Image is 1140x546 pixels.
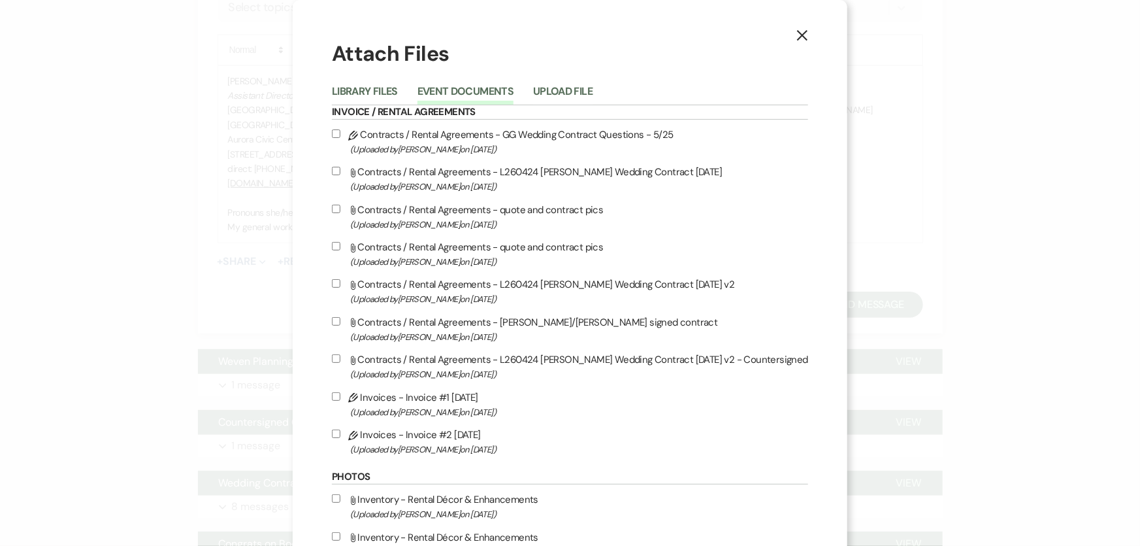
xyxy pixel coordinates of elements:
span: (Uploaded by [PERSON_NAME] on [DATE] ) [350,330,808,345]
label: Contracts / Rental Agreements - L260424 [PERSON_NAME] Wedding Contract [DATE] v2 [332,276,808,307]
h6: Invoice / Rental Agreements [332,105,808,120]
label: Contracts / Rental Agreements - [PERSON_NAME]/[PERSON_NAME] signed contract [332,314,808,345]
span: (Uploaded by [PERSON_NAME] on [DATE] ) [350,292,808,307]
input: Contracts / Rental Agreements - GG Wedding Contract Questions - 5/25(Uploaded by[PERSON_NAME]on [... [332,129,340,138]
input: Contracts / Rental Agreements - quote and contract pics(Uploaded by[PERSON_NAME]on [DATE]) [332,205,340,213]
label: Contracts / Rental Agreements - L260424 [PERSON_NAME] Wedding Contract [DATE] [332,163,808,194]
input: Contracts / Rental Agreements - quote and contract pics(Uploaded by[PERSON_NAME]on [DATE]) [332,242,340,250]
label: Contracts / Rental Agreements - quote and contract pics [332,201,808,232]
span: (Uploaded by [PERSON_NAME] on [DATE] ) [350,507,808,522]
input: Contracts / Rental Agreements - L260424 [PERSON_NAME] Wedding Contract [DATE] v2 - Countersigned(... [332,354,340,363]
label: Invoices - Invoice #2 [DATE] [332,426,808,457]
span: (Uploaded by [PERSON_NAME] on [DATE] ) [350,217,808,232]
button: Library Files [332,86,398,105]
span: (Uploaded by [PERSON_NAME] on [DATE] ) [350,254,808,269]
label: Contracts / Rental Agreements - GG Wedding Contract Questions - 5/25 [332,126,808,157]
h6: Photos [332,470,808,485]
input: Invoices - Invoice #2 [DATE](Uploaded by[PERSON_NAME]on [DATE]) [332,430,340,438]
label: Invoices - Invoice #1 [DATE] [332,389,808,420]
button: Upload File [533,86,593,105]
input: Invoices - Invoice #1 [DATE](Uploaded by[PERSON_NAME]on [DATE]) [332,392,340,401]
span: (Uploaded by [PERSON_NAME] on [DATE] ) [350,367,808,382]
input: Inventory - Rental Décor & Enhancements(Uploaded by[PERSON_NAME]on [DATE]) [332,494,340,503]
button: Event Documents [417,86,513,105]
label: Contracts / Rental Agreements - L260424 [PERSON_NAME] Wedding Contract [DATE] v2 - Countersigned [332,351,808,382]
input: Contracts / Rental Agreements - L260424 [PERSON_NAME] Wedding Contract [DATE] v2(Uploaded by[PERS... [332,279,340,288]
input: Contracts / Rental Agreements - [PERSON_NAME]/[PERSON_NAME] signed contract(Uploaded by[PERSON_NA... [332,317,340,326]
span: (Uploaded by [PERSON_NAME] on [DATE] ) [350,405,808,420]
span: (Uploaded by [PERSON_NAME] on [DATE] ) [350,142,808,157]
h1: Attach Files [332,39,808,69]
input: Contracts / Rental Agreements - L260424 [PERSON_NAME] Wedding Contract [DATE](Uploaded by[PERSON_... [332,167,340,175]
input: Inventory - Rental Décor & Enhancements(Uploaded by[PERSON_NAME]on [DATE]) [332,532,340,541]
label: Inventory - Rental Décor & Enhancements [332,491,808,522]
span: (Uploaded by [PERSON_NAME] on [DATE] ) [350,442,808,457]
label: Contracts / Rental Agreements - quote and contract pics [332,239,808,269]
span: (Uploaded by [PERSON_NAME] on [DATE] ) [350,179,808,194]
